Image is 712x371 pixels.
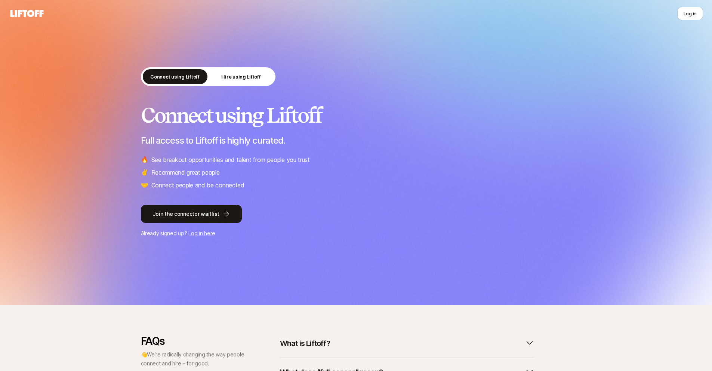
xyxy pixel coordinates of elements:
[151,180,244,190] p: Connect people and be connected
[141,104,571,126] h2: Connect using Liftoff
[141,335,246,347] p: FAQs
[141,205,242,223] button: Join the connector waitlist
[151,168,220,177] p: Recommend great people
[151,155,310,165] p: See breakout opportunities and talent from people you trust
[141,351,244,367] span: We’re radically changing the way people connect and hire – for good.
[141,229,571,238] p: Already signed up?
[141,135,571,146] p: Full access to Liftoff is highly curated.
[280,338,330,349] p: What is Liftoff?
[221,73,261,80] p: Hire using Liftoff
[141,155,148,165] span: 🔥
[677,7,703,20] button: Log in
[141,180,148,190] span: 🤝
[280,335,534,352] button: What is Liftoff?
[141,168,148,177] span: ✌️
[141,205,571,223] a: Join the connector waitlist
[141,350,246,368] p: 👋
[188,230,215,236] a: Log in here
[150,73,200,80] p: Connect using Liftoff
